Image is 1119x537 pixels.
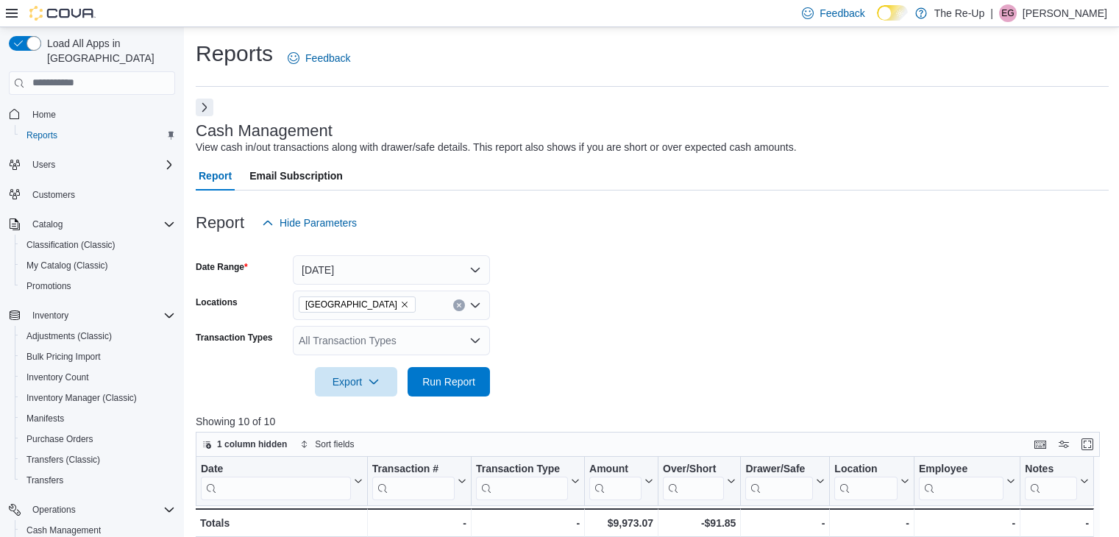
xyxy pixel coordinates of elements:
[26,129,57,141] span: Reports
[249,161,343,191] span: Email Subscription
[26,280,71,292] span: Promotions
[201,462,351,476] div: Date
[15,367,181,388] button: Inventory Count
[196,296,238,308] label: Locations
[32,189,75,201] span: Customers
[3,154,181,175] button: Users
[21,236,175,254] span: Classification (Classic)
[280,216,357,230] span: Hide Parameters
[372,514,466,532] div: -
[26,105,175,124] span: Home
[3,214,181,235] button: Catalog
[21,472,69,489] a: Transfers
[196,39,273,68] h1: Reports
[15,408,181,429] button: Manifests
[21,236,121,254] a: Classification (Classic)
[1079,435,1096,453] button: Enter fullscreen
[453,299,465,311] button: Clear input
[21,369,95,386] a: Inventory Count
[422,374,475,389] span: Run Report
[15,470,181,491] button: Transfers
[26,216,68,233] button: Catalog
[21,327,175,345] span: Adjustments (Classic)
[919,462,1003,499] div: Employee
[745,514,825,532] div: -
[469,299,481,311] button: Open list of options
[663,462,736,499] button: Over/Short
[21,451,106,469] a: Transfers (Classic)
[589,462,642,476] div: Amount
[400,300,409,309] button: Remove Bartlesville from selection in this group
[1001,4,1014,22] span: EG
[199,161,232,191] span: Report
[877,5,908,21] input: Dark Mode
[21,369,175,386] span: Inventory Count
[32,218,63,230] span: Catalog
[476,462,568,499] div: Transaction Type
[834,462,898,499] div: Location
[21,410,70,427] a: Manifests
[476,462,568,476] div: Transaction Type
[15,326,181,346] button: Adjustments (Classic)
[15,125,181,146] button: Reports
[196,214,244,232] h3: Report
[26,474,63,486] span: Transfers
[934,4,984,22] p: The Re-Up
[21,451,175,469] span: Transfers (Classic)
[26,106,62,124] a: Home
[324,367,388,396] span: Export
[26,351,101,363] span: Bulk Pricing Import
[282,43,356,73] a: Feedback
[32,310,68,321] span: Inventory
[15,388,181,408] button: Inventory Manager (Classic)
[834,462,909,499] button: Location
[1031,435,1049,453] button: Keyboard shortcuts
[26,156,175,174] span: Users
[305,51,350,65] span: Feedback
[21,257,175,274] span: My Catalog (Classic)
[26,260,108,271] span: My Catalog (Classic)
[372,462,466,499] button: Transaction #
[1025,462,1089,499] button: Notes
[196,99,213,116] button: Next
[21,430,175,448] span: Purchase Orders
[834,514,909,532] div: -
[217,438,287,450] span: 1 column hidden
[1025,462,1077,476] div: Notes
[15,276,181,296] button: Promotions
[26,186,81,204] a: Customers
[372,462,455,476] div: Transaction #
[663,462,724,476] div: Over/Short
[29,6,96,21] img: Cova
[1055,435,1073,453] button: Display options
[26,392,137,404] span: Inventory Manager (Classic)
[21,127,63,144] a: Reports
[589,514,653,532] div: $9,973.07
[1023,4,1107,22] p: [PERSON_NAME]
[26,454,100,466] span: Transfers (Classic)
[26,524,101,536] span: Cash Management
[201,462,363,499] button: Date
[919,462,1015,499] button: Employee
[3,104,181,125] button: Home
[32,109,56,121] span: Home
[196,122,333,140] h3: Cash Management
[26,307,74,324] button: Inventory
[21,257,114,274] a: My Catalog (Classic)
[26,433,93,445] span: Purchase Orders
[26,413,64,424] span: Manifests
[15,346,181,367] button: Bulk Pricing Import
[1025,462,1077,499] div: Notes
[26,239,116,251] span: Classification (Classic)
[26,216,175,233] span: Catalog
[32,504,76,516] span: Operations
[990,4,993,22] p: |
[196,414,1109,429] p: Showing 10 of 10
[15,449,181,470] button: Transfers (Classic)
[315,438,354,450] span: Sort fields
[919,462,1003,476] div: Employee
[305,297,397,312] span: [GEOGRAPHIC_DATA]
[256,208,363,238] button: Hide Parameters
[21,389,143,407] a: Inventory Manager (Classic)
